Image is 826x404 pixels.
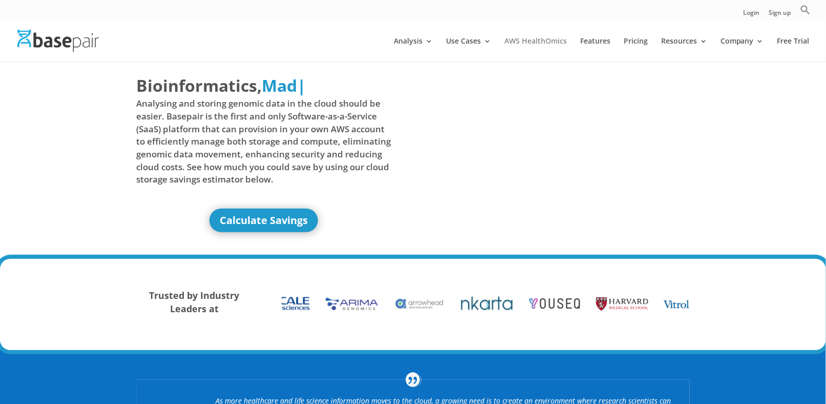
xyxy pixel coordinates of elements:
[777,37,810,62] a: Free Trial
[17,30,99,52] img: Basepair
[421,74,676,217] iframe: Basepair - NGS Analysis Simplified
[661,37,707,62] a: Resources
[298,74,307,96] span: |
[775,353,814,392] iframe: Drift Widget Chat Controller
[504,37,567,62] a: AWS HealthOmics
[580,37,610,62] a: Features
[721,37,764,62] a: Company
[800,5,811,15] svg: Search
[149,289,239,315] strong: Trusted by Industry Leaders at
[394,37,433,62] a: Analysis
[446,37,491,62] a: Use Cases
[624,37,648,62] a: Pricing
[769,10,791,21] a: Sign up
[137,74,262,97] span: Bioinformatics,
[137,97,392,186] span: Analysing and storing genomic data in the cloud should be easier. Basepair is the first and only ...
[800,5,811,21] a: Search Icon Link
[744,10,760,21] a: Login
[209,209,318,232] a: Calculate Savings
[262,74,298,96] span: Mad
